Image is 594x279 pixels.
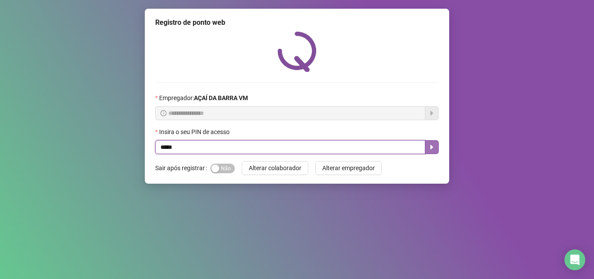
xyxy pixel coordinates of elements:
[155,161,210,175] label: Sair após registrar
[322,163,375,173] span: Alterar empregador
[277,31,317,72] img: QRPoint
[315,161,382,175] button: Alterar empregador
[194,94,248,101] strong: AÇAÍ DA BARRA VM
[428,144,435,151] span: caret-right
[159,93,248,103] span: Empregador :
[564,249,585,270] div: Open Intercom Messenger
[155,17,439,28] div: Registro de ponto web
[249,163,301,173] span: Alterar colaborador
[160,110,167,116] span: info-circle
[242,161,308,175] button: Alterar colaborador
[155,127,235,137] label: Insira o seu PIN de acesso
